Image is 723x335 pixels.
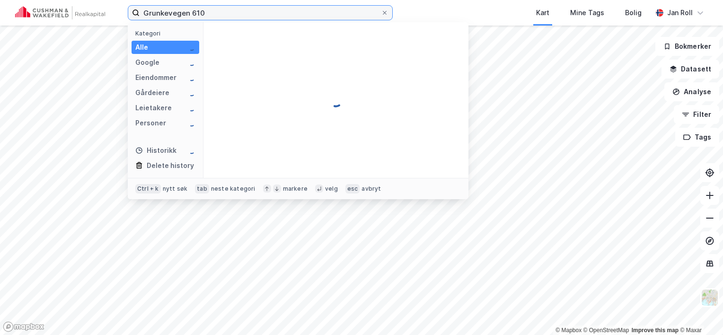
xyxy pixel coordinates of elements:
button: Analyse [664,82,719,101]
button: Datasett [661,60,719,79]
div: Bolig [625,7,642,18]
div: Kontrollprogram for chat [676,290,723,335]
div: Delete history [147,160,194,171]
div: Leietakere [135,102,172,114]
img: spinner.a6d8c91a73a9ac5275cf975e30b51cfb.svg [188,74,195,81]
img: spinner.a6d8c91a73a9ac5275cf975e30b51cfb.svg [188,147,195,154]
div: Alle [135,42,148,53]
img: Z [701,289,719,307]
div: Ctrl + k [135,184,161,194]
iframe: Chat Widget [676,290,723,335]
div: Gårdeiere [135,87,169,98]
div: avbryt [361,185,381,193]
div: Kategori [135,30,199,37]
a: Improve this map [632,327,679,334]
div: Personer [135,117,166,129]
img: spinner.a6d8c91a73a9ac5275cf975e30b51cfb.svg [188,44,195,51]
div: Historikk [135,145,176,156]
div: markere [283,185,308,193]
div: Kart [536,7,549,18]
a: OpenStreetMap [583,327,629,334]
a: Mapbox homepage [3,321,44,332]
img: cushman-wakefield-realkapital-logo.202ea83816669bd177139c58696a8fa1.svg [15,6,105,19]
div: Eiendommer [135,72,176,83]
a: Mapbox [555,327,582,334]
div: Mine Tags [570,7,604,18]
div: neste kategori [211,185,256,193]
div: Google [135,57,159,68]
input: Søk på adresse, matrikkel, gårdeiere, leietakere eller personer [140,6,381,20]
div: Jan Roll [667,7,693,18]
button: Filter [674,105,719,124]
button: Bokmerker [655,37,719,56]
img: spinner.a6d8c91a73a9ac5275cf975e30b51cfb.svg [328,93,344,108]
div: tab [195,184,209,194]
button: Tags [675,128,719,147]
div: esc [345,184,360,194]
img: spinner.a6d8c91a73a9ac5275cf975e30b51cfb.svg [188,119,195,127]
div: nytt søk [163,185,188,193]
div: velg [325,185,338,193]
img: spinner.a6d8c91a73a9ac5275cf975e30b51cfb.svg [188,59,195,66]
img: spinner.a6d8c91a73a9ac5275cf975e30b51cfb.svg [188,104,195,112]
img: spinner.a6d8c91a73a9ac5275cf975e30b51cfb.svg [188,89,195,97]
